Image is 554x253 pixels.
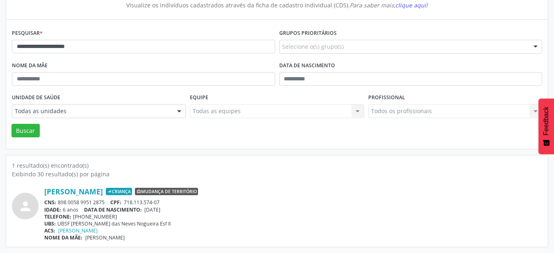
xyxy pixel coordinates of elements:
span: IDADE: [44,206,61,213]
span: CPF: [110,199,121,206]
span: Mudança de território [135,188,198,195]
div: [PHONE_NUMBER] [44,213,542,220]
span: Criança [106,188,132,195]
span: NOME DA MÃE: [44,234,82,241]
i: person [18,199,33,214]
button: Buscar [11,124,40,138]
span: TELEFONE: [44,213,71,220]
label: Nome da mãe [12,59,48,72]
span: [DATE] [144,206,160,213]
div: 6 anos [44,206,542,213]
span: UBS: [44,220,56,227]
label: Grupos prioritários [279,27,337,40]
span: DATA DE NASCIMENTO: [84,206,142,213]
span: clique aqui! [395,1,428,9]
span: [PERSON_NAME] [85,234,125,241]
span: Feedback [543,107,550,135]
label: Data de nascimento [279,59,335,72]
div: 898 0058 9951 2875 [44,199,542,206]
label: Pesquisar [12,27,43,40]
label: Unidade de saúde [12,91,60,104]
div: UBSF [PERSON_NAME] das Neves Nogueira Esf II [44,220,542,227]
i: Para saber mais, [350,1,428,9]
a: [PERSON_NAME] [44,187,103,196]
div: Visualize os indivíduos cadastrados através da ficha de cadastro individual (CDS). [18,1,536,9]
button: Feedback - Mostrar pesquisa [538,98,554,154]
div: Exibindo 30 resultado(s) por página [12,170,542,178]
div: 1 resultado(s) encontrado(s) [12,161,542,170]
span: Todas as unidades [15,107,169,115]
span: CNS: [44,199,56,206]
label: Profissional [368,91,405,104]
span: ACS: [44,227,55,234]
span: 718.113.574-07 [124,199,160,206]
label: Equipe [190,91,208,104]
a: [PERSON_NAME] [58,227,98,234]
span: Selecione o(s) grupo(s) [282,42,344,51]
